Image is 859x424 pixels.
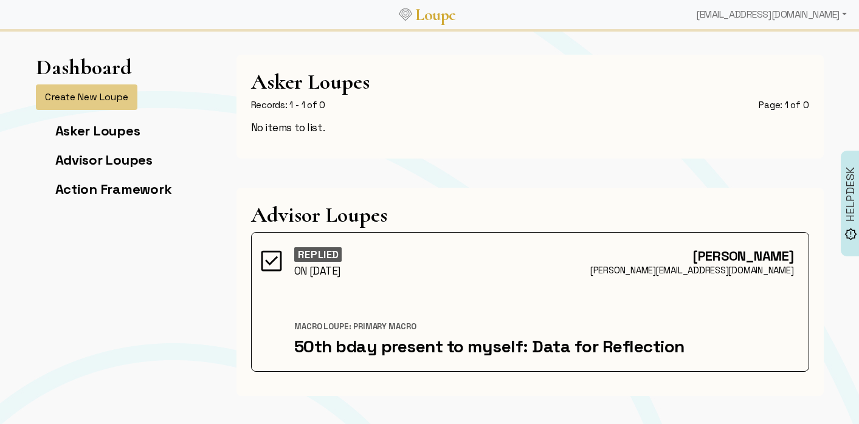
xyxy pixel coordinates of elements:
img: brightness_alert_FILL0_wght500_GRAD0_ops.svg [844,228,857,241]
button: Create New Loupe [36,84,137,110]
div: Macro Loupe: Primary Macro [294,321,794,332]
a: Asker Loupes [55,122,140,139]
div: 50th bday present to myself: Data for Reflection [294,336,794,357]
a: Loupe [412,4,460,26]
div: Page: 1 of 0 [759,99,809,111]
h1: Dashboard [36,55,132,80]
img: Loupe Logo [399,9,412,21]
h1: Advisor Loupes [251,202,809,227]
a: Advisor Loupes [55,151,153,168]
div: Records: 1 - 1 of 0 [251,99,326,111]
p: No items to list. [251,121,809,134]
h1: Asker Loupes [251,69,809,94]
div: [PERSON_NAME][EMAIL_ADDRESS][DOMAIN_NAME] [266,264,794,276]
app-left-page-nav: Dashboard [36,55,172,210]
div: [EMAIL_ADDRESS][DOMAIN_NAME] [691,2,852,27]
img: FFFF [258,247,285,275]
a: Action Framework [55,180,172,197]
div: [PERSON_NAME] [266,247,794,264]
